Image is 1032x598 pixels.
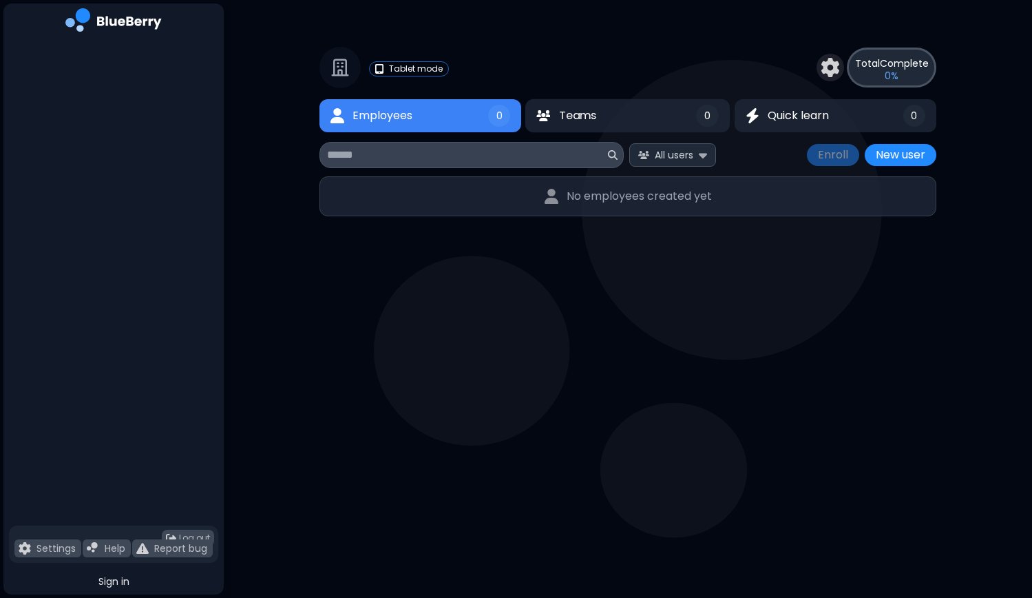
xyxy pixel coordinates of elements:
img: logout [166,533,176,544]
span: Total [855,56,880,70]
p: Report bug [154,542,207,555]
button: EmployeesEmployees0 [319,99,521,132]
span: 0 [911,110,917,122]
img: Employees [330,108,344,124]
p: Help [105,542,125,555]
span: 0 [705,110,711,122]
span: All users [655,149,693,161]
img: settings [821,58,840,77]
span: Teams [559,107,597,124]
p: Complete [855,57,929,70]
img: file icon [19,542,31,555]
img: search icon [608,150,618,160]
span: Employees [352,107,412,124]
img: No employees [545,189,558,205]
span: Log out [179,533,210,544]
button: All users [629,143,716,166]
span: 0 [496,110,503,122]
button: Sign in [9,568,218,595]
button: Quick learnQuick learn0 [735,99,936,132]
img: Quick learn [746,108,759,124]
img: file icon [87,542,99,555]
p: Tablet mode [389,63,443,74]
a: tabletTablet mode [369,61,449,76]
p: Settings [36,542,76,555]
img: expand [699,148,707,161]
p: 0 % [885,70,898,82]
img: Teams [537,110,551,121]
span: Quick learn [768,107,829,124]
button: TeamsTeams0 [525,99,730,133]
img: tablet [375,64,383,74]
p: No employees created yet [567,188,712,205]
span: Sign in [98,575,129,588]
img: file icon [136,542,149,555]
img: All users [638,151,649,160]
img: company logo [65,8,162,37]
button: New user [865,144,936,166]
